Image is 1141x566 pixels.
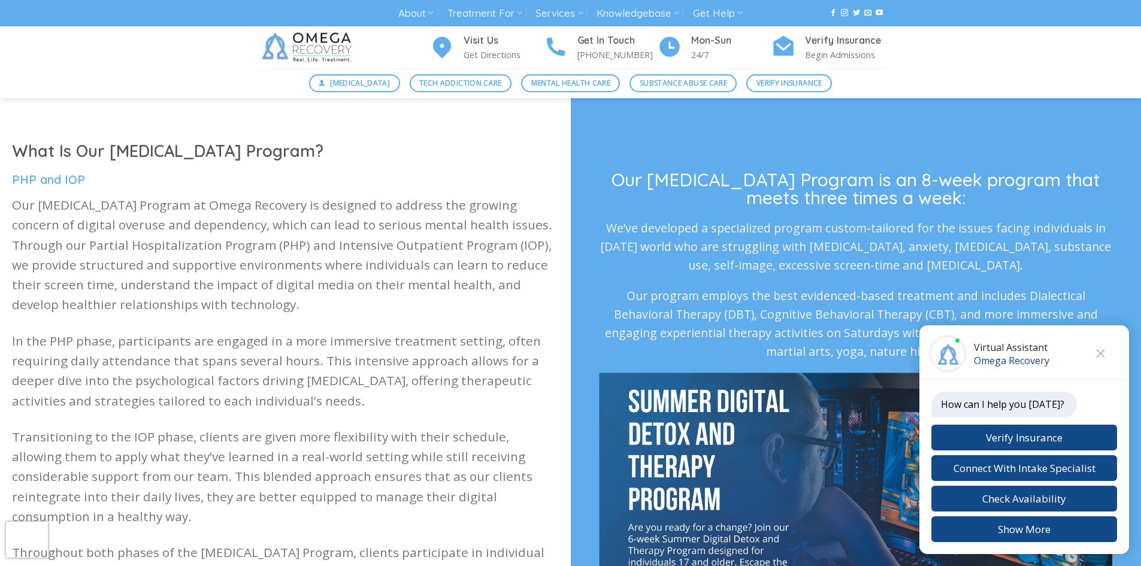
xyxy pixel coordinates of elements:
p: Our [MEDICAL_DATA] Program at Omega Recovery is designed to address the growing concern of digita... [12,195,559,315]
h4: Visit Us [464,33,544,49]
p: [PHONE_NUMBER] [577,48,658,62]
a: Knowledgebase [597,2,679,25]
a: Verify Insurance Begin Admissions [771,33,885,62]
h4: Get In Touch [577,33,658,49]
span: PHP and IOP [12,172,85,187]
p: We’ve developed a specialized program custom-tailored for the issues facing individuals in [DATE]... [599,219,1112,275]
h1: What Is Our [MEDICAL_DATA] Program? [12,141,559,162]
p: Transitioning to the IOP phase, clients are given more flexibility with their schedule, allowing ... [12,427,559,526]
a: Follow on Instagram [841,9,848,17]
p: Our program employs the best evidenced-based treatment and includes Dialectical Behavioral Therap... [599,286,1112,361]
p: Begin Admissions [805,48,885,62]
a: Tech Addiction Care [410,74,512,92]
a: About [398,2,434,25]
span: Tech Addiction Care [419,77,502,89]
a: [MEDICAL_DATA] [309,74,400,92]
h4: Verify Insurance [805,33,885,49]
a: Follow on Facebook [830,9,837,17]
span: Mental Health Care [531,77,610,89]
p: Get Directions [464,48,544,62]
img: Omega Recovery [256,26,361,68]
a: Send us an email [864,9,871,17]
p: In the PHP phase, participants are engaged in a more immersive treatment setting, often requiring... [12,331,559,411]
span: Substance Abuse Care [640,77,727,89]
a: Treatment For [447,2,522,25]
a: Verify Insurance [746,74,832,92]
a: Get In Touch [PHONE_NUMBER] [544,33,658,62]
a: Substance Abuse Care [629,74,737,92]
span: Verify Insurance [756,77,822,89]
a: Visit Us Get Directions [430,33,544,62]
a: Follow on Twitter [853,9,860,17]
h4: Mon-Sun [691,33,771,49]
span: [MEDICAL_DATA] [330,77,390,89]
a: Get Help [693,2,743,25]
a: Mental Health Care [521,74,620,92]
a: Follow on YouTube [876,9,883,17]
p: 24/7 [691,48,771,62]
a: Services [535,2,583,25]
h3: Our [MEDICAL_DATA] Program is an 8-week program that meets three times a week: [599,171,1112,207]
